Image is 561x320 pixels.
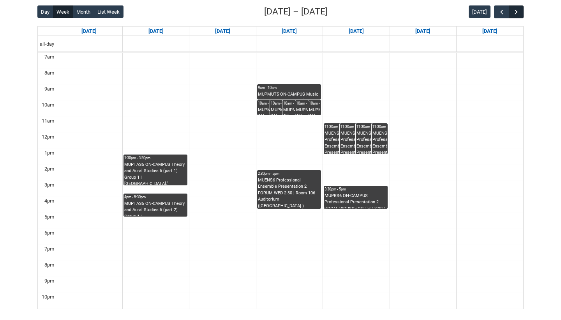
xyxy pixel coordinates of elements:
div: 10am - 11am [309,101,320,106]
div: 8pm [43,261,56,269]
div: 10am - 11am [283,101,307,106]
div: 10am - 11am [296,101,320,106]
div: 2pm [43,165,56,173]
a: Go to September 26, 2025 [414,27,432,36]
div: MUENS6 Professional Ensemble Presentation 2 REHEARSAL [DATE] 11:30am | Studio A ([GEOGRAPHIC_DATA... [356,130,387,154]
div: 10am - 11am [271,101,295,106]
button: Week [53,5,73,18]
div: 10am [40,101,56,109]
div: MUENS6 Professional Ensemble Presentation 2 REHEARSAL [DATE] 11:30am | [GEOGRAPHIC_DATA] ([GEOGRA... [372,130,387,154]
div: 1:30pm - 3:30pm [124,155,187,161]
div: 7pm [43,245,56,253]
a: Go to September 23, 2025 [213,27,232,36]
div: 12pm [40,133,56,141]
a: Go to September 27, 2025 [481,27,499,36]
div: 11:30am - 1:30pm [372,124,387,130]
div: 6pm [43,229,56,237]
div: 11:30am - 1:30pm [340,124,371,130]
div: 9am - 10am [258,85,320,91]
div: MUENS6 Professional Ensemble Presentation 2 REHEARSAL [DATE] 11:30am | Ensemble Room 7 ([GEOGRAPH... [340,130,371,154]
div: MUPTAS5 ON-CAMPUS Theory and Aural Studies 5 (part 1) Group 1 | [GEOGRAPHIC_DATA].) (capacity x20... [124,162,187,185]
div: 4pm - 5:30pm [124,194,187,200]
div: 2:30pm - 5pm [258,171,320,176]
div: MUPTAS5 ON-CAMPUS Theory and Aural Studies 5 (part 2) Group 1 | [GEOGRAPHIC_DATA].) (capacity x20... [124,201,187,217]
div: 4pm [43,197,56,205]
div: MUENS6 Professional Ensemble Presentation 2 FORUM WED 2:30 | Room 106 Auditorium ([GEOGRAPHIC_DAT... [258,177,320,209]
div: 8am [43,69,56,77]
div: 3pm [43,181,56,189]
button: Previous Week [494,5,509,18]
div: MUPRS6 ON-CAMPUS Professional Presentation 2 VOCAL WORKSHOP THU 3:30 | Studio A ([GEOGRAPHIC_DATA... [325,193,387,209]
div: MUPMUT5 ON-CAMPUS Music Tuition | Room 107- Theatrette ([GEOGRAPHIC_DATA].) (capacity x25ppl) [258,107,282,115]
div: 10am - 11am [258,101,282,106]
div: 1pm [43,149,56,157]
div: MUPMUT5 ON-CAMPUS Music Tuition | [GEOGRAPHIC_DATA] ([GEOGRAPHIC_DATA].) (capacity x12ppl) [271,107,295,115]
div: 9am [43,85,56,93]
span: all-day [38,40,56,48]
a: Go to September 24, 2025 [280,27,298,36]
div: MUPMUT5 ON-CAMPUS Music Tuition | Tech 1 ([GEOGRAPHIC_DATA].) (capacity x2ppl) [296,107,320,115]
h2: [DATE] – [DATE] [264,5,328,18]
button: Next Week [509,5,524,18]
div: 7am [43,53,56,61]
a: Go to September 25, 2025 [347,27,365,36]
div: 9pm [43,277,56,285]
div: 3:30pm - 5pm [325,187,387,192]
div: 11:30am - 1:30pm [325,124,355,130]
div: MUPMUT5 ON-CAMPUS Music Tuition | Room 106 Auditorium ([GEOGRAPHIC_DATA].) (capacity x100pl) [258,91,320,100]
div: MUPMUT5 ON-CAMPUS Music Tuition | [GEOGRAPHIC_DATA] ([GEOGRAPHIC_DATA].) (capacity x4ppl) [283,107,307,115]
div: MUPMUT5 ON-CAMPUS Music Tuition | Tech 2 ([GEOGRAPHIC_DATA].) (capacity x2ppl) [309,107,320,115]
a: Go to September 22, 2025 [147,27,165,36]
a: Go to September 21, 2025 [80,27,98,36]
div: 5pm [43,213,56,221]
button: List Week [94,5,123,18]
button: Day [37,5,53,18]
button: [DATE] [469,5,490,18]
button: Month [73,5,94,18]
div: 10pm [40,293,56,301]
div: MUENS6 Professional Ensemble Presentation 2 REHEARSAL [DATE] 11:30am | Ensemble Room 2 ([GEOGRAPH... [325,130,355,154]
div: 11:30am - 1:30pm [356,124,387,130]
div: 11am [40,117,56,125]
